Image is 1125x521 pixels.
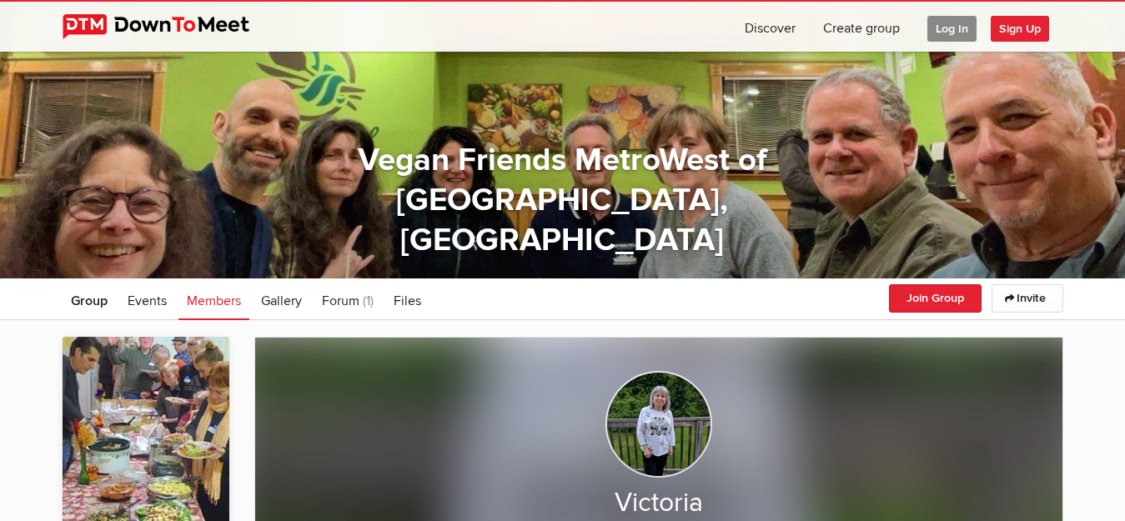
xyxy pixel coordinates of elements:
[289,486,1029,521] h2: Victoria
[927,16,977,42] span: Log In
[991,2,1062,52] a: Sign Up
[63,278,116,320] a: Group
[63,14,275,39] img: DownToMeet
[992,284,1063,313] a: Invite
[119,278,175,320] a: Events
[731,2,809,52] a: Discover
[385,278,429,320] a: Files
[314,278,382,320] a: Forum (1)
[363,293,374,309] span: (1)
[810,2,913,52] a: Create group
[253,278,310,320] a: Gallery
[889,284,982,313] button: Join Group
[187,293,241,309] span: Members
[605,371,712,478] img: Victoria
[71,293,108,309] span: Group
[991,16,1049,42] span: Sign Up
[322,293,359,309] span: Forum
[261,293,302,309] span: Gallery
[178,278,249,320] a: Members
[394,293,421,309] span: Files
[128,293,167,309] span: Events
[358,141,767,259] a: Vegan Friends MetroWest of [GEOGRAPHIC_DATA], [GEOGRAPHIC_DATA]
[914,2,990,52] a: Log In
